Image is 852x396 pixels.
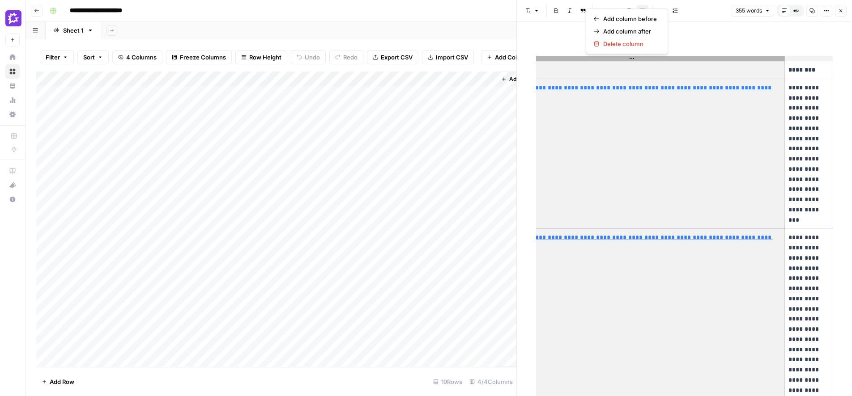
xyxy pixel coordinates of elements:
button: Freeze Columns [166,50,232,64]
button: Add Column [498,73,544,85]
a: Settings [5,107,20,122]
div: 19 Rows [430,375,466,389]
a: Home [5,50,20,64]
button: Add Row [36,375,80,389]
button: Redo [329,50,363,64]
button: Help + Support [5,192,20,206]
button: Undo [291,50,326,64]
button: Sort [77,50,109,64]
a: Sheet 1 [46,21,101,39]
button: 355 words [732,5,774,17]
span: Row Height [249,53,281,62]
div: 4/4 Columns [466,375,516,389]
span: Import CSV [436,53,468,62]
button: 4 Columns [112,50,162,64]
a: Usage [5,93,20,107]
button: Workspace: Gong [5,7,20,29]
img: Gong Logo [5,10,21,26]
span: 4 Columns [126,53,157,62]
span: Delete column [603,39,657,48]
button: Import CSV [422,50,474,64]
span: Add Column [509,75,541,83]
span: Filter [46,53,60,62]
button: Add Column [481,50,535,64]
button: What's new? [5,178,20,192]
a: AirOps Academy [5,164,20,178]
span: 355 words [736,7,762,15]
span: Add Column [495,53,529,62]
span: Add column after [603,27,657,36]
span: Freeze Columns [180,53,226,62]
a: Your Data [5,79,20,93]
span: Redo [343,53,358,62]
span: Export CSV [381,53,413,62]
button: Filter [40,50,74,64]
span: Undo [305,53,320,62]
a: Browse [5,64,20,79]
div: What's new? [6,178,19,192]
button: Export CSV [367,50,418,64]
span: Add column before [603,14,657,23]
span: Add Row [50,377,74,386]
div: Sheet 1 [63,26,84,35]
button: Row Height [235,50,287,64]
span: Sort [83,53,95,62]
